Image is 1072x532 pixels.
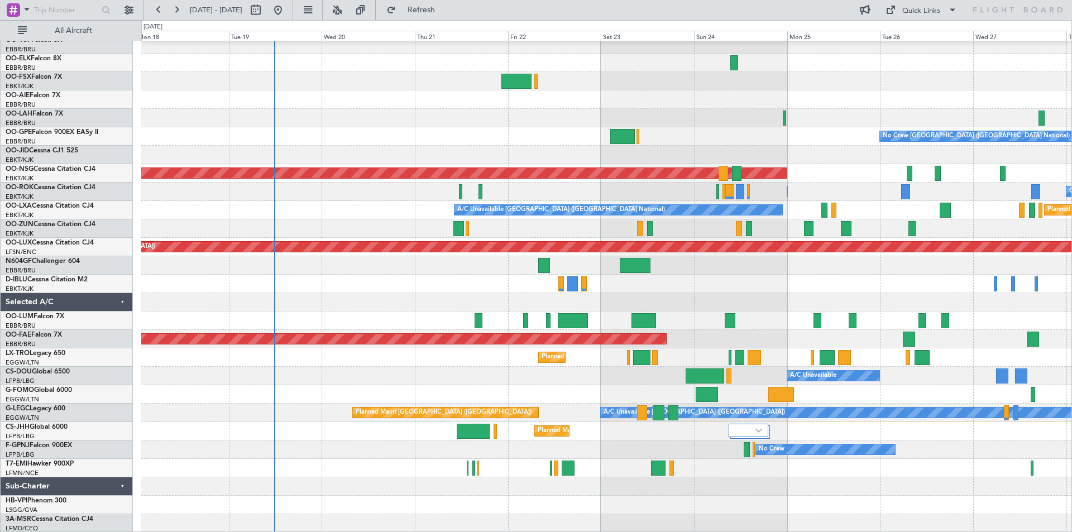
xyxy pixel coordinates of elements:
[6,147,29,154] span: OO-JID
[6,516,93,523] a: 3A-MSRCessna Citation CJ4
[6,285,33,293] a: EBKT/KJK
[34,2,98,18] input: Trip Number
[880,31,973,41] div: Tue 26
[6,432,35,440] a: LFPB/LBG
[6,193,33,201] a: EBKT/KJK
[6,313,64,320] a: OO-LUMFalcon 7X
[6,358,39,367] a: EGGW/LTN
[6,203,94,209] a: OO-LXACessna Citation CJ4
[6,258,32,265] span: N604GF
[6,497,66,504] a: HB-VPIPhenom 300
[6,221,95,228] a: OO-ZUNCessna Citation CJ4
[6,248,36,256] a: LFSN/ENC
[6,137,36,146] a: EBBR/BRU
[6,405,65,412] a: G-LEGCLegacy 600
[6,450,35,459] a: LFPB/LBG
[6,424,68,430] a: CS-JHHGlobal 6000
[601,31,694,41] div: Sat 23
[6,332,31,338] span: OO-FAE
[6,74,31,80] span: OO-FSX
[6,387,72,394] a: G-FOMOGlobal 6000
[6,119,36,127] a: EBBR/BRU
[6,414,39,422] a: EGGW/LTN
[12,22,121,40] button: All Aircraft
[542,349,717,366] div: Planned Maint [GEOGRAPHIC_DATA] ([GEOGRAPHIC_DATA])
[6,55,61,62] a: OO-ELKFalcon 8X
[604,404,785,421] div: A/C Unavailable [GEOGRAPHIC_DATA] ([GEOGRAPHIC_DATA])
[29,27,118,35] span: All Aircraft
[755,428,762,433] img: arrow-gray.svg
[229,31,322,41] div: Tue 19
[6,111,32,117] span: OO-LAH
[6,156,33,164] a: EBKT/KJK
[6,322,36,330] a: EBBR/BRU
[508,31,601,41] div: Fri 22
[6,377,35,385] a: LFPB/LBG
[190,5,242,15] span: [DATE] - [DATE]
[538,423,714,439] div: Planned Maint [GEOGRAPHIC_DATA] ([GEOGRAPHIC_DATA])
[790,367,836,384] div: A/C Unavailable
[6,92,30,99] span: OO-AIE
[759,441,784,458] div: No Crew
[6,469,39,477] a: LFMN/NCE
[6,111,63,117] a: OO-LAHFalcon 7X
[880,1,963,19] button: Quick Links
[6,203,32,209] span: OO-LXA
[356,404,532,421] div: Planned Maint [GEOGRAPHIC_DATA] ([GEOGRAPHIC_DATA])
[6,184,95,191] a: OO-ROKCessna Citation CJ4
[6,166,95,172] a: OO-NSGCessna Citation CJ4
[6,211,33,219] a: EBKT/KJK
[6,506,37,514] a: LSGG/GVA
[6,276,88,283] a: D-IBLUCessna Citation M2
[143,22,162,32] div: [DATE]
[6,55,31,62] span: OO-ELK
[6,229,33,238] a: EBKT/KJK
[6,100,36,109] a: EBBR/BRU
[6,74,62,80] a: OO-FSXFalcon 7X
[6,350,30,357] span: LX-TRO
[6,461,74,467] a: T7-EMIHawker 900XP
[6,395,39,404] a: EGGW/LTN
[6,45,36,54] a: EBBR/BRU
[6,82,33,90] a: EBKT/KJK
[6,442,30,449] span: F-GPNJ
[322,31,415,41] div: Wed 20
[6,405,30,412] span: G-LEGC
[457,202,665,218] div: A/C Unavailable [GEOGRAPHIC_DATA] ([GEOGRAPHIC_DATA] National)
[883,128,1070,145] div: No Crew [GEOGRAPHIC_DATA] ([GEOGRAPHIC_DATA] National)
[6,387,34,394] span: G-FOMO
[6,461,27,467] span: T7-EMI
[398,6,445,14] span: Refresh
[973,31,1066,41] div: Wed 27
[6,174,33,183] a: EBKT/KJK
[6,221,33,228] span: OO-ZUN
[6,497,27,504] span: HB-VPI
[6,332,62,338] a: OO-FAEFalcon 7X
[6,516,31,523] span: 3A-MSR
[6,424,30,430] span: CS-JHH
[6,266,36,275] a: EBBR/BRU
[6,368,32,375] span: CS-DOU
[6,166,33,172] span: OO-NSG
[6,368,70,375] a: CS-DOUGlobal 6500
[6,239,32,246] span: OO-LUX
[6,340,36,348] a: EBBR/BRU
[6,313,33,320] span: OO-LUM
[6,92,60,99] a: OO-AIEFalcon 7X
[902,6,940,17] div: Quick Links
[381,1,448,19] button: Refresh
[6,258,80,265] a: N604GFChallenger 604
[694,31,787,41] div: Sun 24
[6,442,72,449] a: F-GPNJFalcon 900EX
[415,31,508,41] div: Thu 21
[6,147,78,154] a: OO-JIDCessna CJ1 525
[787,31,880,41] div: Mon 25
[6,184,33,191] span: OO-ROK
[136,31,229,41] div: Mon 18
[6,276,27,283] span: D-IBLU
[6,129,32,136] span: OO-GPE
[6,350,65,357] a: LX-TROLegacy 650
[6,64,36,72] a: EBBR/BRU
[6,129,98,136] a: OO-GPEFalcon 900EX EASy II
[6,239,94,246] a: OO-LUXCessna Citation CJ4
